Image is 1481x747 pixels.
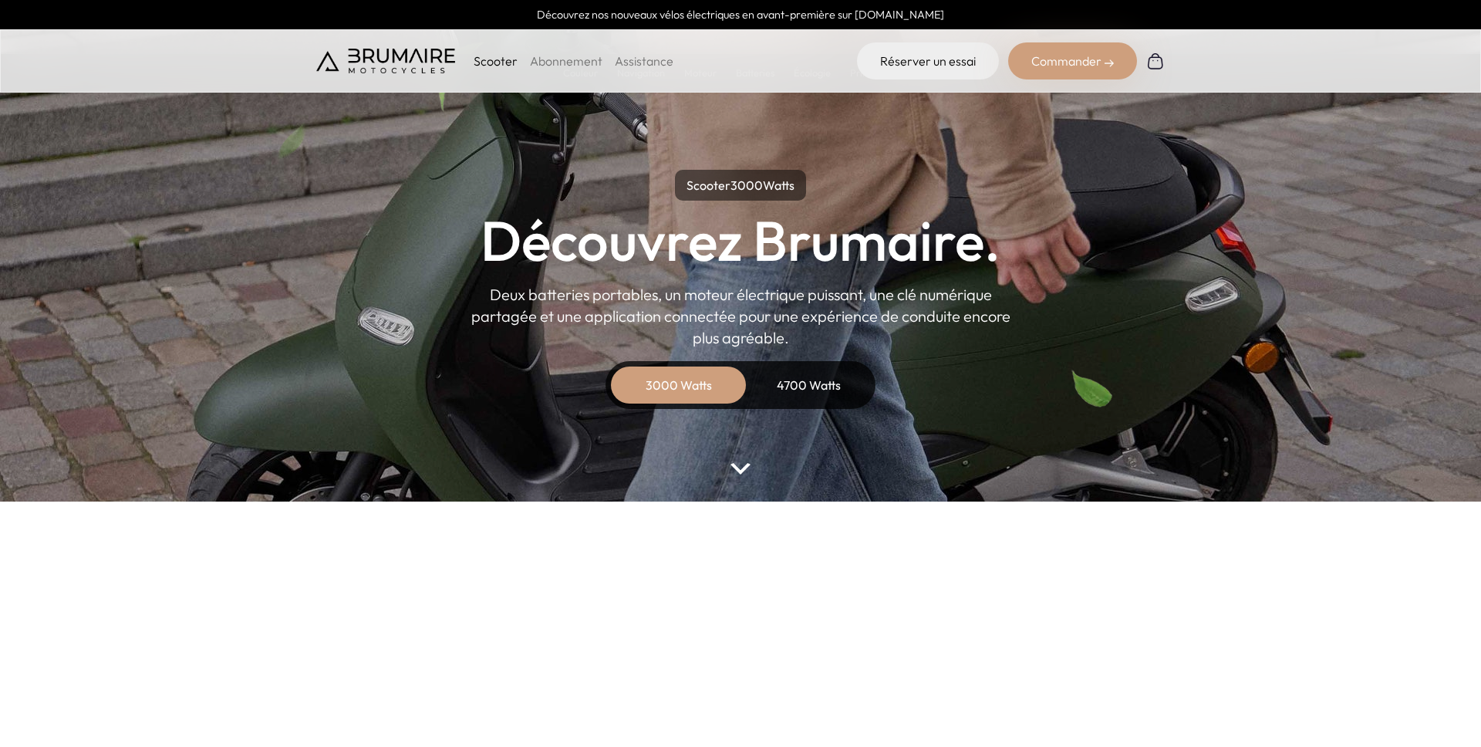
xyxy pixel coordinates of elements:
[857,42,999,79] a: Réserver un essai
[1105,59,1114,68] img: right-arrow-2.png
[730,177,763,193] span: 3000
[1008,42,1137,79] div: Commander
[481,213,1000,269] h1: Découvrez Brumaire.
[617,367,740,404] div: 3000 Watts
[471,284,1010,349] p: Deux batteries portables, un moteur électrique puissant, une clé numérique partagée et une applic...
[530,53,602,69] a: Abonnement
[316,49,455,73] img: Brumaire Motocycles
[1146,52,1165,70] img: Panier
[675,170,806,201] p: Scooter Watts
[615,53,673,69] a: Assistance
[474,52,518,70] p: Scooter
[730,463,751,475] img: arrow-bottom.png
[747,367,870,404] div: 4700 Watts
